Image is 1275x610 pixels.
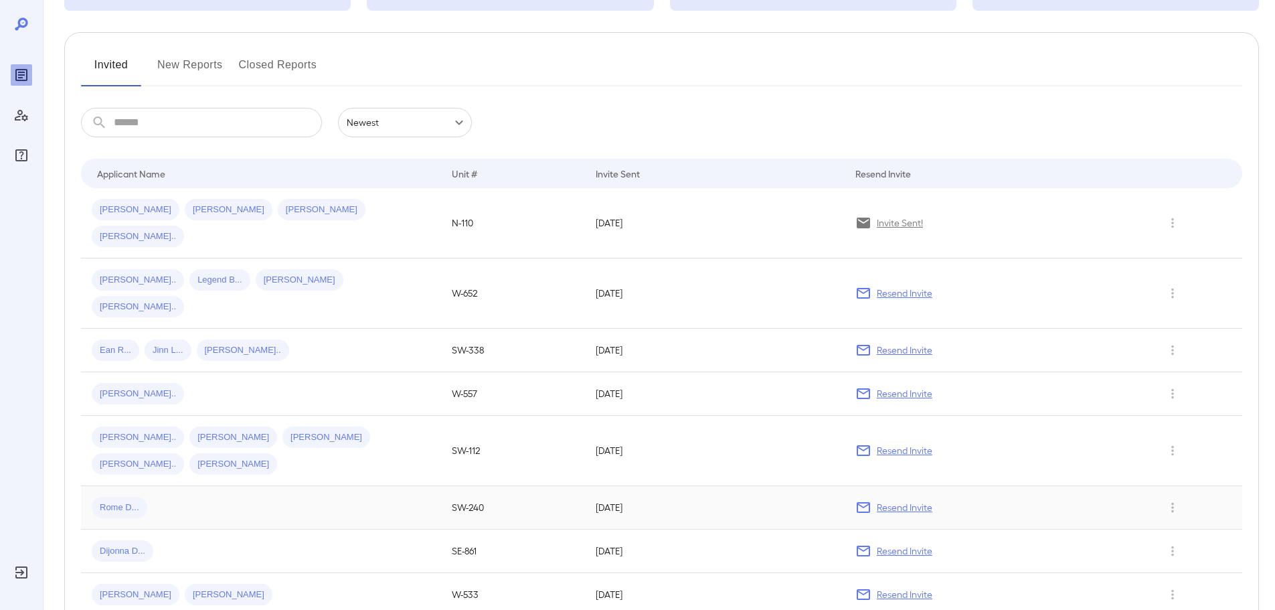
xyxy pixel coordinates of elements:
[585,530,844,573] td: [DATE]
[278,204,365,216] span: [PERSON_NAME]
[585,258,844,329] td: [DATE]
[877,501,932,514] p: Resend Invite
[452,165,477,181] div: Unit #
[189,431,277,444] span: [PERSON_NAME]
[92,301,184,313] span: [PERSON_NAME]..
[11,145,32,166] div: FAQ
[1162,440,1183,461] button: Row Actions
[11,562,32,583] div: Log Out
[441,372,585,416] td: W-557
[441,416,585,486] td: SW-112
[585,188,844,258] td: [DATE]
[1162,540,1183,562] button: Row Actions
[441,329,585,372] td: SW-338
[1162,283,1183,304] button: Row Actions
[92,589,179,601] span: [PERSON_NAME]
[97,165,165,181] div: Applicant Name
[441,486,585,530] td: SW-240
[1162,339,1183,361] button: Row Actions
[92,458,184,471] span: [PERSON_NAME]..
[197,344,289,357] span: [PERSON_NAME]..
[596,165,640,181] div: Invite Sent
[338,108,472,137] div: Newest
[1162,383,1183,404] button: Row Actions
[585,329,844,372] td: [DATE]
[185,204,272,216] span: [PERSON_NAME]
[441,188,585,258] td: N-110
[282,431,370,444] span: [PERSON_NAME]
[1162,212,1183,234] button: Row Actions
[585,486,844,530] td: [DATE]
[239,54,317,86] button: Closed Reports
[855,165,911,181] div: Resend Invite
[189,458,277,471] span: [PERSON_NAME]
[441,258,585,329] td: W-652
[92,388,184,400] span: [PERSON_NAME]..
[877,216,923,230] p: Invite Sent!
[189,274,250,287] span: Legend B...
[81,54,141,86] button: Invited
[1162,584,1183,605] button: Row Actions
[145,344,191,357] span: Jinn L...
[877,588,932,601] p: Resend Invite
[256,274,343,287] span: [PERSON_NAME]
[92,431,184,444] span: [PERSON_NAME]..
[92,230,184,243] span: [PERSON_NAME]..
[877,544,932,558] p: Resend Invite
[877,444,932,457] p: Resend Invite
[585,372,844,416] td: [DATE]
[585,416,844,486] td: [DATE]
[1162,497,1183,518] button: Row Actions
[157,54,223,86] button: New Reports
[441,530,585,573] td: SE-861
[92,344,139,357] span: Ean R...
[11,104,32,126] div: Manage Users
[92,545,153,558] span: Dijonna D...
[92,274,184,287] span: [PERSON_NAME]..
[92,204,179,216] span: [PERSON_NAME]
[877,344,932,357] p: Resend Invite
[877,387,932,400] p: Resend Invite
[92,502,147,514] span: Rome D...
[11,64,32,86] div: Reports
[877,287,932,300] p: Resend Invite
[185,589,272,601] span: [PERSON_NAME]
